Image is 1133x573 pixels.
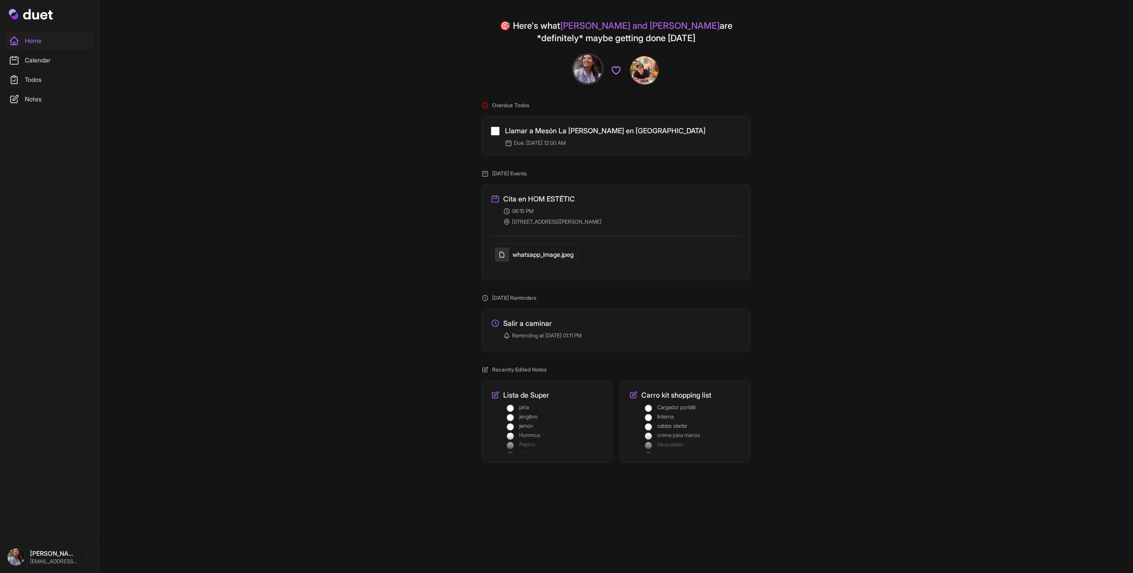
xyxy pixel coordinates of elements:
[645,422,741,430] li: cables starter
[513,250,574,259] h5: whatsapp_image.jpeg
[512,208,533,215] span: 06:15 PM
[645,404,741,411] li: Cargador portátil
[503,318,552,329] h3: Salir a caminar
[645,432,741,439] li: crema para manos
[574,55,602,83] img: IMG_7956.png
[482,294,751,302] h2: [DATE] Reminders
[491,318,741,343] a: Edit Salir a caminar
[512,218,601,225] span: [STREET_ADDRESS][PERSON_NAME]
[641,390,711,400] h3: Carro kit shopping list
[630,56,659,85] img: IMG_0065.jpeg
[507,404,603,411] li: piña
[491,244,578,271] a: whatsapp_image.jpeg
[7,548,25,566] img: IMG_7956.png
[512,332,582,339] span: Reminding at [DATE] 01:11 PM
[505,126,705,135] a: Llamar a Mesón La [PERSON_NAME] en [GEOGRAPHIC_DATA]
[560,20,720,31] span: [PERSON_NAME] and [PERSON_NAME]
[507,413,603,421] li: jengibre
[5,90,93,108] a: Notes
[5,71,93,89] a: Todos
[5,51,93,69] a: Calendar
[482,366,751,373] h2: Recently Edited Notes
[645,413,741,421] li: linterna
[503,194,575,204] h3: Cita en HOM ESTÉTIC
[482,19,751,44] h4: 🎯 Here's what are *definitely* maybe getting done [DATE]
[507,422,603,430] li: jamon
[7,548,92,566] a: [PERSON_NAME] [EMAIL_ADDRESS][DOMAIN_NAME]
[491,194,741,225] a: Cita en HOM ESTÉTIC 06:15 PM [STREET_ADDRESS][PERSON_NAME]
[629,390,741,453] a: Edit Carro kit shopping list
[491,390,603,453] a: Edit Lista de Super
[30,558,77,565] p: [EMAIL_ADDRESS][DOMAIN_NAME]
[482,102,751,109] h2: Overdue Todos
[505,139,566,147] span: Due: [DATE] 12:00 AM
[30,549,77,558] p: [PERSON_NAME]
[5,32,93,50] a: Home
[482,170,751,177] h2: [DATE] Events
[503,390,549,400] h3: Lista de Super
[507,432,603,439] li: Hummus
